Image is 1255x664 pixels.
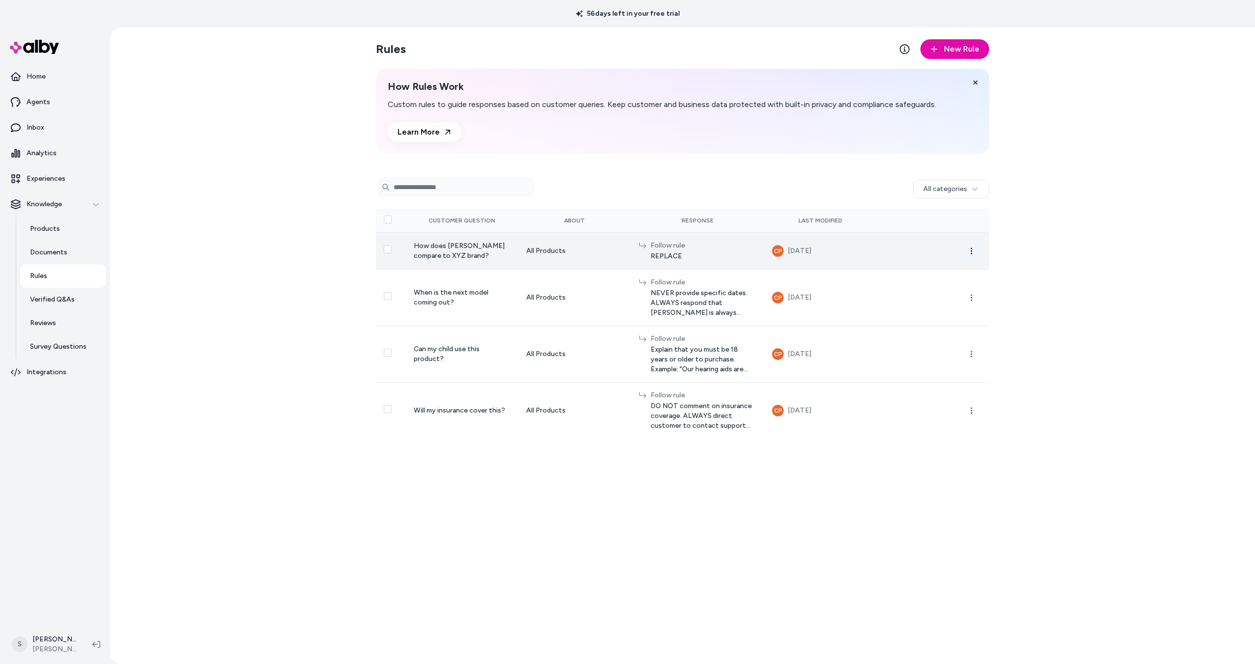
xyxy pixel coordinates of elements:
[570,9,685,19] p: 56 days left in your free trial
[788,348,811,360] div: [DATE]
[788,245,811,257] div: [DATE]
[772,245,784,257] button: CP
[384,292,392,300] button: Select row
[20,217,106,241] a: Products
[913,180,989,198] button: All categories
[4,90,106,114] a: Agents
[27,367,66,377] p: Integrations
[4,360,106,384] a: Integrations
[4,65,106,88] a: Home
[772,217,869,224] div: Last Modified
[651,334,757,344] div: Follow rule
[30,342,86,352] p: Survey Questions
[526,349,623,359] div: All Products
[772,348,784,360] button: CP
[414,217,511,224] div: Customer Question
[27,174,65,184] p: Experiences
[32,644,77,654] span: [PERSON_NAME]
[651,345,757,374] span: Explain that you must be 18 years or older to purchase. Example: "Our hearing aids are currently ...
[6,629,85,660] button: S[PERSON_NAME][PERSON_NAME]
[651,390,757,400] div: Follow rule
[20,288,106,311] a: Verified Q&As
[651,277,757,287] div: Follow rule
[10,40,59,54] img: alby Logo
[388,99,936,111] p: Custom rules to guide responses based on customer queries. Keep customer and business data protec...
[376,41,406,57] h2: Rules
[4,193,106,216] button: Knowledge
[526,217,623,224] div: About
[414,345,480,363] span: Can my child use this product?
[30,248,67,257] p: Documents
[384,349,392,357] button: Select row
[388,81,936,93] h2: How Rules Work
[384,246,392,253] button: Select row
[772,405,784,416] button: CP
[414,288,488,306] span: When is the next model coming out?
[920,39,989,59] button: New Rule
[772,292,784,304] button: CP
[944,43,979,55] span: New Rule
[414,242,505,260] span: How does [PERSON_NAME] compare to XYZ brand?
[4,141,106,165] a: Analytics
[651,401,757,431] span: DO NOT comment on insurance coverage. ALWAYS direct customer to contact support ([URL][DOMAIN_NAM...
[27,148,57,158] p: Analytics
[414,406,505,415] span: Will my insurance cover this?
[30,224,60,234] p: Products
[788,292,811,304] div: [DATE]
[4,116,106,139] a: Inbox
[651,241,685,250] div: Follow rule
[27,72,46,82] p: Home
[384,216,392,223] button: Select all
[27,199,62,209] p: Knowledge
[388,122,461,142] a: Learn More
[20,335,106,359] a: Survey Questions
[20,264,106,288] a: Rules
[526,293,623,303] div: All Products
[27,97,50,107] p: Agents
[639,217,757,224] div: Response
[20,311,106,335] a: Reviews
[20,241,106,264] a: Documents
[30,295,75,304] p: Verified Q&As
[12,636,28,652] span: S
[32,635,77,644] p: [PERSON_NAME]
[651,251,685,261] span: REPLACE
[30,318,56,328] p: Reviews
[27,123,44,133] p: Inbox
[4,167,106,191] a: Experiences
[526,406,623,415] div: All Products
[526,246,623,256] div: All Products
[651,288,757,318] span: NEVER provide specific dates. ALWAYS respond that [PERSON_NAME] is always always developing the l...
[384,405,392,413] button: Select row
[788,405,811,416] div: [DATE]
[30,271,47,281] p: Rules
